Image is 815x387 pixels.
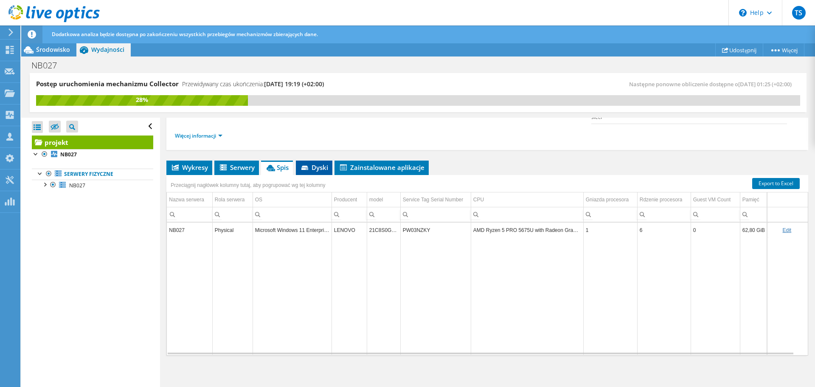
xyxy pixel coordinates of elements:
span: Dodatkowa analiza będzie dostępna po zakończeniu wszystkich przebiegów mechanizmów zbierających d... [52,31,318,38]
td: Column Pamięć, Value 62,80 GiB [740,223,768,237]
div: Service Tag Serial Number [403,195,464,205]
td: Column Service Tag Serial Number, Value PW03NZKY [400,223,471,237]
td: Gniazda procesora Column [583,192,637,207]
td: Column CPU, Value AMD Ryzen 5 PRO 5675U with Radeon Graphics [471,223,583,237]
a: NB027 [32,180,153,191]
td: Column Rdzenie procesora, Value 6 [637,223,691,237]
td: Column OS, Filter cell [253,207,332,222]
b: NB027 [60,151,77,158]
div: model [369,195,383,205]
td: Nazwa serwera Column [167,192,212,207]
span: Serwery [219,163,255,172]
div: Data grid [166,175,808,356]
span: TS [792,6,806,20]
td: Guest VM Count Column [691,192,740,207]
a: NB027 [32,149,153,160]
td: Pamięć Column [740,192,768,207]
a: Edit [782,227,791,233]
td: CPU Column [471,192,583,207]
td: OS Column [253,192,332,207]
td: model Column [367,192,400,207]
td: Column OS, Value Microsoft Windows 11 Enterprise [253,223,332,237]
td: Column Gniazda procesora, Value 1 [583,223,637,237]
td: Column Producent, Filter cell [332,207,367,222]
td: Column Gniazda procesora, Filter cell [583,207,637,222]
td: Producent Column [332,192,367,207]
a: Więcej informacji [175,132,222,139]
td: Column model, Value 21C8S0G400 [367,223,400,237]
td: Rdzenie procesora Column [637,192,691,207]
a: Udostępnij [715,43,763,56]
span: [DATE] 19:19 (+02:00) [264,80,324,88]
div: Przeciągnij nagłówek kolumny tutaj, aby pogrupować wg tej kolumny [169,179,327,191]
td: Service Tag Serial Number Column [400,192,471,207]
h1: NB027 [28,61,70,70]
td: Column Guest VM Count, Value 0 [691,223,740,237]
td: Column Service Tag Serial Number, Filter cell [400,207,471,222]
h4: Przewidywany czas ukończenia: [182,79,324,89]
td: Column Nazwa serwera, Value NB027 [167,223,212,237]
div: Gniazda procesora [586,195,629,205]
span: Zainstalowane aplikacje [339,163,424,172]
div: Rdzenie procesora [640,195,683,205]
span: Środowisko [36,45,70,54]
a: Export to Excel [752,178,800,189]
td: Column Guest VM Count, Filter cell [691,207,740,222]
td: Column model, Filter cell [367,207,400,222]
td: Rola serwera Column [212,192,253,207]
span: Wydajności [91,45,124,54]
span: Następne ponowne obliczenie dostępne o [629,80,795,88]
div: OS [255,195,262,205]
div: CPU [473,195,484,205]
td: Column Rdzenie procesora, Filter cell [637,207,691,222]
a: Więcej [763,43,804,56]
a: projekt [32,136,153,149]
div: Nazwa serwera [169,195,204,205]
td: Column Rola serwera, Filter cell [212,207,253,222]
td: Column Rola serwera, Value Physical [212,223,253,237]
a: Serwery fizyczne [32,169,153,180]
svg: \n [739,9,747,17]
div: 28% [36,95,248,105]
td: Column Nazwa serwera, Filter cell [167,207,212,222]
span: Wykresy [171,163,208,172]
span: [DATE] 01:25 (+02:00) [738,80,792,88]
div: Rola serwera [215,195,245,205]
span: Spis [265,163,289,172]
div: Physical [215,225,250,235]
div: Producent [334,195,357,205]
div: Pamięć [742,195,759,205]
div: Guest VM Count [693,195,731,205]
span: Dyski [300,163,328,172]
td: Column Producent, Value LENOVO [332,223,367,237]
td: Column CPU, Filter cell [471,207,583,222]
span: NB027 [69,182,85,189]
td: Column Pamięć, Filter cell [740,207,768,222]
